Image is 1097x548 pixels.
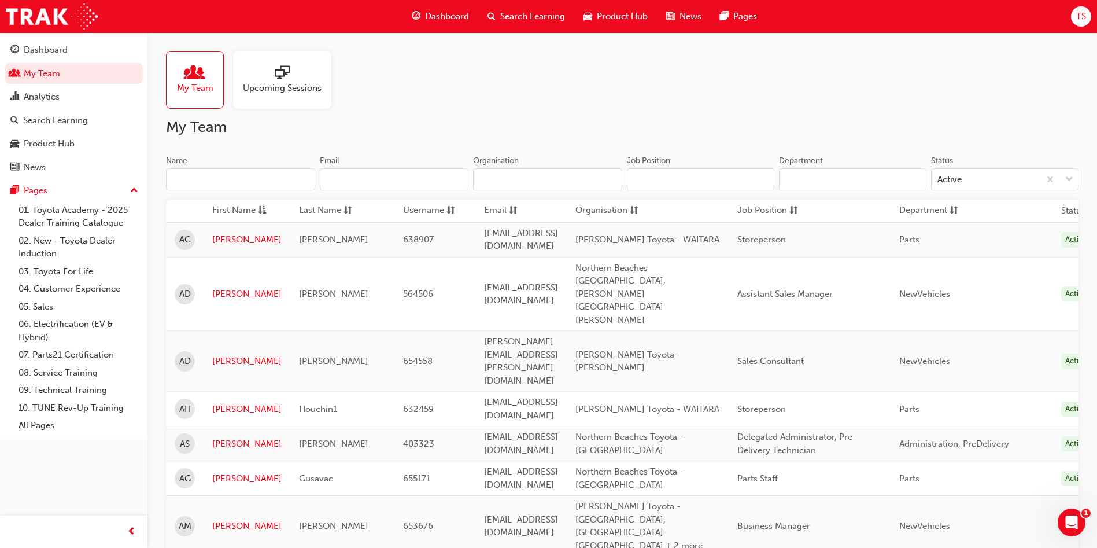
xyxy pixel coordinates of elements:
[14,232,143,263] a: 02. New - Toyota Dealer Induction
[412,9,420,24] span: guage-icon
[127,525,136,539] span: prev-icon
[180,437,190,451] span: AS
[737,234,786,245] span: Storeperson
[10,139,19,149] span: car-icon
[779,155,823,167] div: Department
[403,204,444,218] span: Username
[166,118,1078,137] h2: My Team
[258,204,267,218] span: asc-icon
[484,514,558,538] span: [EMAIL_ADDRESS][DOMAIN_NAME]
[737,204,801,218] button: Job Positionsorting-icon
[166,155,187,167] div: Name
[343,204,352,218] span: sorting-icon
[24,184,47,197] div: Pages
[299,439,368,449] span: [PERSON_NAME]
[484,397,558,421] span: [EMAIL_ADDRESS][DOMAIN_NAME]
[299,356,368,366] span: [PERSON_NAME]
[737,204,787,218] span: Job Position
[487,9,496,24] span: search-icon
[5,133,143,155] a: Product Hub
[737,432,852,455] span: Delegated Administrator, Pre Delivery Technician
[1061,471,1091,487] div: Active
[720,9,729,24] span: pages-icon
[899,439,1009,449] span: Administration, PreDelivery
[899,204,947,218] span: Department
[299,204,341,218] span: Last Name
[1065,172,1073,187] span: down-icon
[212,520,282,533] a: [PERSON_NAME]
[1061,232,1091,248] div: Active
[575,204,627,218] span: Organisation
[1071,6,1091,27] button: TS
[1081,509,1091,518] span: 1
[24,43,68,57] div: Dashboard
[14,298,143,316] a: 05. Sales
[212,204,256,218] span: First Name
[14,201,143,232] a: 01. Toyota Academy - 2025 Dealer Training Catalogue
[166,51,233,109] a: My Team
[899,473,919,484] span: Parts
[14,315,143,346] a: 06. Electrification (EV & Hybrid)
[931,155,953,167] div: Status
[403,204,467,218] button: Usernamesorting-icon
[403,404,434,414] span: 632459
[425,10,469,23] span: Dashboard
[446,204,455,218] span: sorting-icon
[5,86,143,108] a: Analytics
[179,288,191,301] span: AD
[233,51,341,109] a: Upcoming Sessions
[575,234,719,245] span: [PERSON_NAME] Toyota - WAITARA
[1061,402,1091,417] div: Active
[275,65,290,82] span: sessionType_ONLINE_URL-icon
[1061,286,1091,302] div: Active
[179,520,191,533] span: AM
[484,204,548,218] button: Emailsorting-icon
[500,10,565,23] span: Search Learning
[484,204,507,218] span: Email
[130,183,138,198] span: up-icon
[1061,354,1091,369] div: Active
[574,5,657,28] a: car-iconProduct Hub
[24,161,46,174] div: News
[320,155,339,167] div: Email
[575,466,684,490] span: Northern Beaches Toyota - [GEOGRAPHIC_DATA]
[10,163,19,173] span: news-icon
[403,521,433,531] span: 653676
[711,5,766,28] a: pages-iconPages
[484,432,558,455] span: [EMAIL_ADDRESS][DOMAIN_NAME]
[403,356,433,366] span: 654558
[212,204,276,218] button: First Nameasc-icon
[179,403,191,416] span: AH
[179,355,191,368] span: AD
[6,3,98,30] img: Trak
[14,346,143,364] a: 07. Parts21 Certification
[1061,204,1085,218] th: Status
[627,155,670,167] div: Job Position
[478,5,574,28] a: search-iconSearch Learning
[630,204,638,218] span: sorting-icon
[5,110,143,131] a: Search Learning
[24,137,75,150] div: Product Hub
[473,155,519,167] div: Organisation
[737,289,833,299] span: Assistant Sales Manager
[403,289,433,299] span: 564506
[899,204,963,218] button: Departmentsorting-icon
[212,355,282,368] a: [PERSON_NAME]
[212,437,282,451] a: [PERSON_NAME]
[737,404,786,414] span: Storeperson
[737,356,804,366] span: Sales Consultant
[14,399,143,417] a: 10. TUNE Rev-Up Training
[733,10,757,23] span: Pages
[575,404,719,414] span: [PERSON_NAME] Toyota - WAITARA
[24,90,60,104] div: Analytics
[299,289,368,299] span: [PERSON_NAME]
[10,186,19,196] span: pages-icon
[899,234,919,245] span: Parts
[899,289,950,299] span: NewVehicles
[212,472,282,486] a: [PERSON_NAME]
[5,180,143,201] button: Pages
[179,233,191,247] span: AC
[484,336,558,386] span: [PERSON_NAME][EMAIL_ADDRESS][PERSON_NAME][DOMAIN_NAME]
[187,65,202,82] span: people-icon
[679,10,701,23] span: News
